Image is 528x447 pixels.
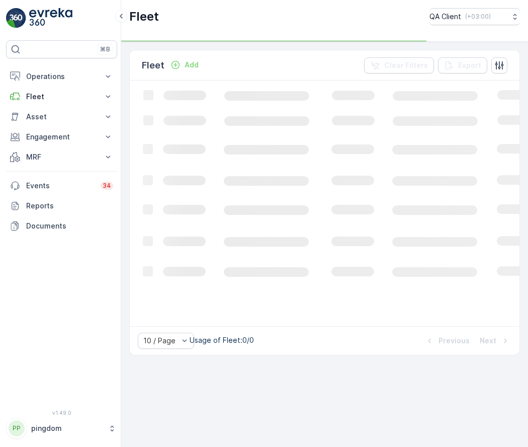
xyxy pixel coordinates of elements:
p: Fleet [26,92,97,102]
p: Export [458,60,481,70]
p: ⌘B [100,45,110,53]
span: v 1.49.0 [6,410,117,416]
p: Next [480,336,496,346]
p: Previous [438,336,470,346]
button: QA Client(+03:00) [429,8,520,25]
a: Documents [6,216,117,236]
div: PP [9,420,25,436]
p: ( +03:00 ) [465,13,491,21]
button: Next [479,335,511,347]
button: MRF [6,147,117,167]
button: Export [438,57,487,73]
p: Operations [26,71,97,82]
p: Engagement [26,132,97,142]
button: PPpingdom [6,418,117,439]
p: QA Client [429,12,461,22]
button: Fleet [6,87,117,107]
button: Add [166,59,203,71]
button: Engagement [6,127,117,147]
p: Fleet [142,58,164,72]
p: 34 [103,182,111,190]
button: Asset [6,107,117,127]
a: Events34 [6,176,117,196]
img: logo_light-DOdMpM7g.png [29,8,72,28]
p: pingdom [31,423,103,433]
img: logo [6,8,26,28]
p: Fleet [129,9,159,25]
button: Previous [423,335,471,347]
a: Reports [6,196,117,216]
p: Usage of Fleet : 0/0 [190,335,254,345]
p: Add [185,60,199,70]
button: Operations [6,66,117,87]
p: Asset [26,112,97,122]
p: Events [26,181,95,191]
p: Documents [26,221,113,231]
p: Reports [26,201,113,211]
p: MRF [26,152,97,162]
p: Clear Filters [384,60,428,70]
button: Clear Filters [364,57,434,73]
